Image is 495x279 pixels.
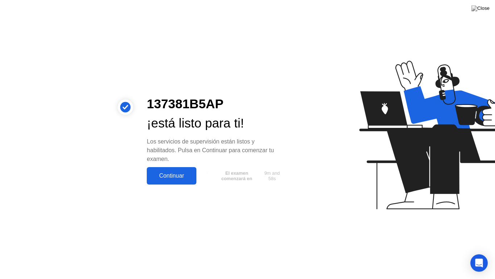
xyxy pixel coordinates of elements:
[262,170,283,181] span: 9m and 58s
[471,5,490,11] img: Close
[470,254,488,272] div: Open Intercom Messenger
[147,167,196,185] button: Continuar
[147,94,285,114] div: 137381B5AP
[149,173,194,179] div: Continuar
[147,137,285,163] div: Los servicios de supervisión están listos y habilitados. Pulsa en Continuar para comenzar tu examen.
[200,169,285,183] button: El examen comenzará en9m and 58s
[147,114,285,133] div: ¡está listo para ti!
